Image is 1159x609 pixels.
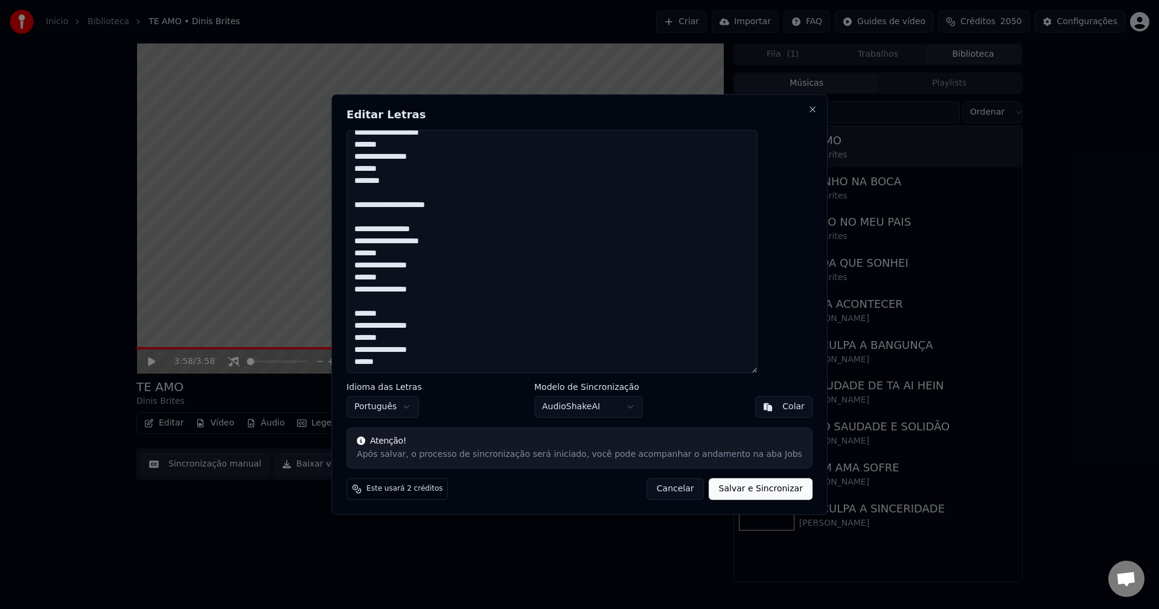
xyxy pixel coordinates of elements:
[357,435,802,447] div: Atenção!
[346,383,422,391] label: Idioma das Letras
[709,478,813,500] button: Salvar e Sincronizar
[755,396,813,418] button: Colar
[357,448,802,461] div: Após salvar, o processo de sincronização será iniciado, você pode acompanhar o andamento na aba Jobs
[534,383,643,391] label: Modelo de Sincronização
[647,478,704,500] button: Cancelar
[782,401,805,413] div: Colar
[346,109,813,120] h2: Editar Letras
[366,484,442,494] span: Este usará 2 créditos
